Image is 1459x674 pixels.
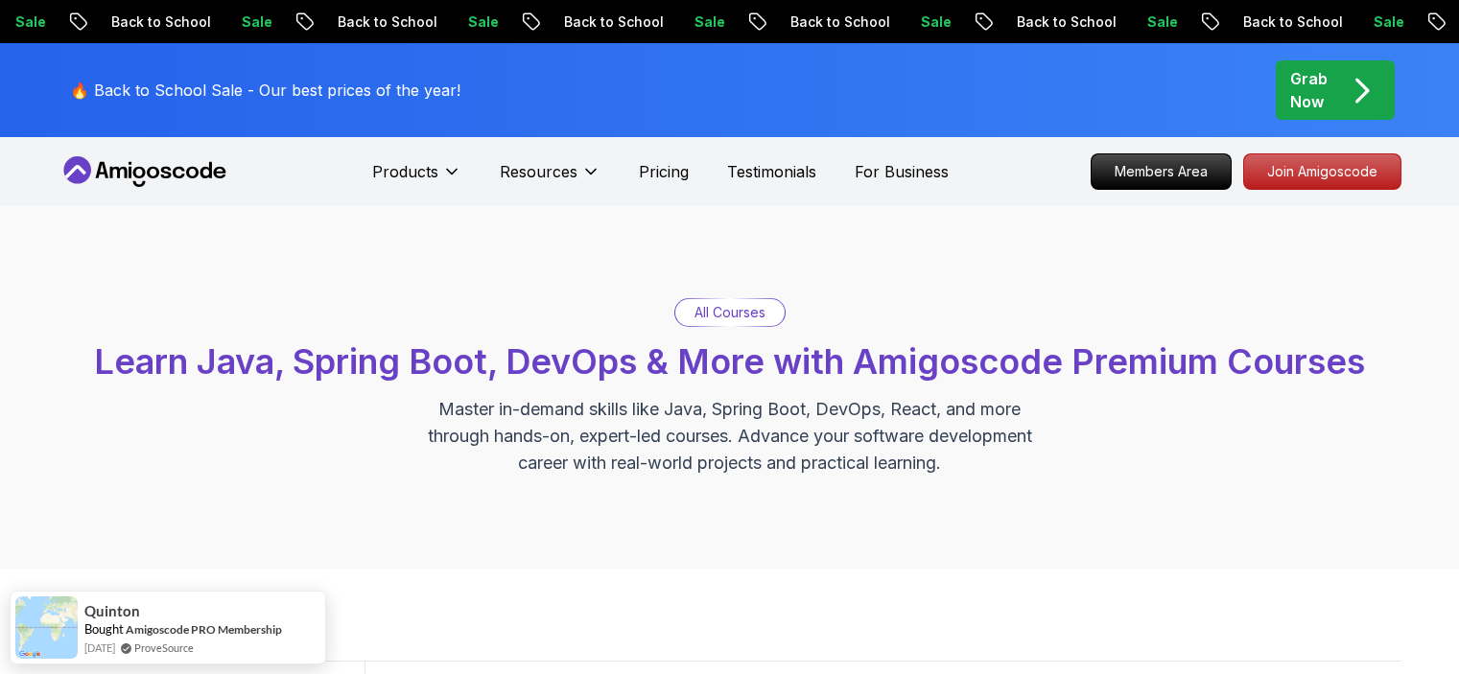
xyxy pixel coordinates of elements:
[1243,153,1401,190] a: Join Amigoscode
[372,160,461,198] button: Products
[727,160,816,183] a: Testimonials
[90,12,221,32] p: Back to School
[694,303,765,322] p: All Courses
[70,79,460,102] p: 🔥 Back to School Sale - Our best prices of the year!
[126,621,282,638] a: Amigoscode PRO Membership
[1222,12,1353,32] p: Back to School
[1092,154,1231,189] p: Members Area
[500,160,577,183] p: Resources
[1353,12,1414,32] p: Sale
[372,160,438,183] p: Products
[408,396,1052,476] p: Master in-demand skills like Java, Spring Boot, DevOps, React, and more through hands-on, expert-...
[84,603,140,619] span: Quinton
[543,12,673,32] p: Back to School
[996,12,1126,32] p: Back to School
[221,12,282,32] p: Sale
[1290,67,1328,113] p: Grab Now
[317,12,447,32] p: Back to School
[15,596,78,659] img: provesource social proof notification image
[1126,12,1188,32] p: Sale
[1091,153,1232,190] a: Members Area
[84,621,124,637] span: Bought
[1244,154,1400,189] p: Join Amigoscode
[900,12,961,32] p: Sale
[84,639,115,656] span: [DATE]
[673,12,735,32] p: Sale
[94,340,1365,383] span: Learn Java, Spring Boot, DevOps & More with Amigoscode Premium Courses
[639,160,689,183] a: Pricing
[500,160,600,198] button: Resources
[769,12,900,32] p: Back to School
[855,160,949,183] a: For Business
[447,12,508,32] p: Sale
[134,639,194,656] a: ProveSource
